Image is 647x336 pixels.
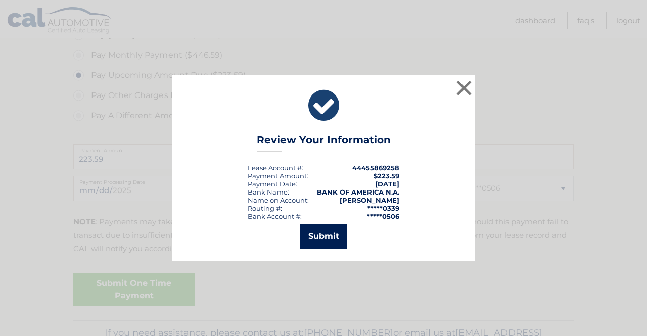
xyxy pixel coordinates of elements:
strong: 44455869258 [352,164,399,172]
div: : [248,180,297,188]
div: Name on Account: [248,196,309,204]
h3: Review Your Information [257,134,391,152]
div: Bank Account #: [248,212,302,220]
span: Payment Date [248,180,296,188]
span: $223.59 [374,172,399,180]
div: Payment Amount: [248,172,308,180]
div: Lease Account #: [248,164,303,172]
strong: [PERSON_NAME] [340,196,399,204]
div: Bank Name: [248,188,289,196]
button: Submit [300,224,347,249]
strong: BANK OF AMERICA N.A. [317,188,399,196]
div: Routing #: [248,204,282,212]
span: [DATE] [375,180,399,188]
button: × [454,78,474,98]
